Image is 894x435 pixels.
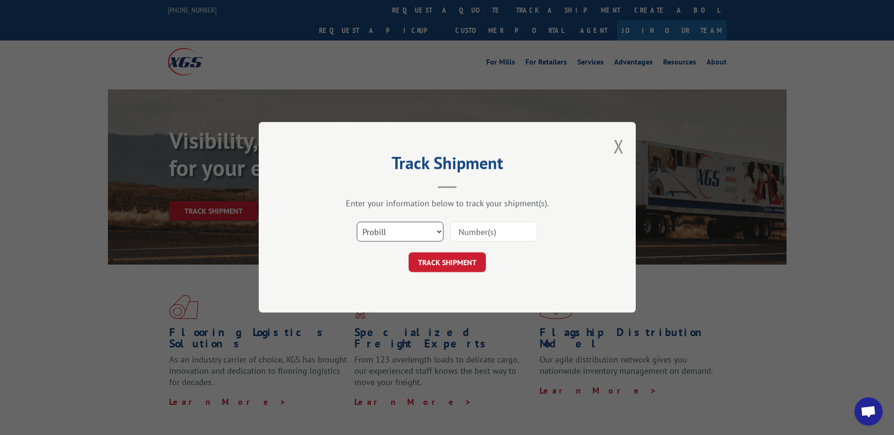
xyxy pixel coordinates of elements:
[854,397,883,426] a: Open chat
[451,222,537,242] input: Number(s)
[306,156,589,174] h2: Track Shipment
[614,134,624,159] button: Close modal
[409,253,486,273] button: TRACK SHIPMENT
[306,198,589,209] div: Enter your information below to track your shipment(s).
